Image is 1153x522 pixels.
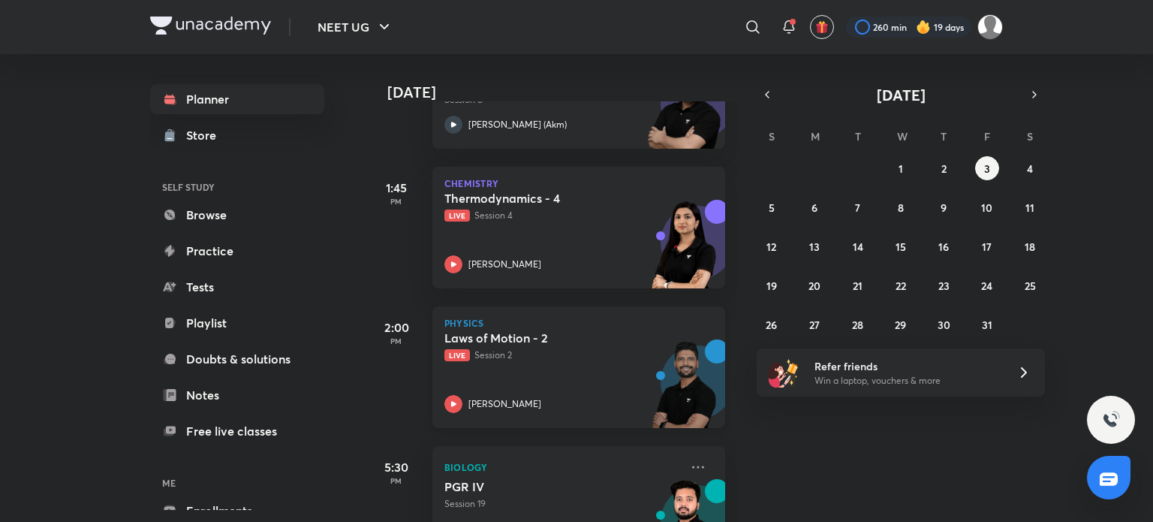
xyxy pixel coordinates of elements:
abbr: October 17, 2025 [982,240,992,254]
button: October 8, 2025 [889,195,913,219]
abbr: October 4, 2025 [1027,161,1033,176]
h5: 2:00 [366,318,426,336]
p: PM [366,197,426,206]
p: Physics [444,318,713,327]
a: Practice [150,236,324,266]
button: October 2, 2025 [932,156,956,180]
img: ttu [1102,411,1120,429]
abbr: October 15, 2025 [896,240,906,254]
img: unacademy [643,339,725,443]
abbr: October 29, 2025 [895,318,906,332]
abbr: Saturday [1027,129,1033,143]
abbr: Tuesday [855,129,861,143]
abbr: October 24, 2025 [981,279,992,293]
h4: [DATE] [387,83,740,101]
abbr: October 16, 2025 [938,240,949,254]
abbr: October 11, 2025 [1025,201,1034,215]
abbr: October 14, 2025 [853,240,863,254]
p: PM [366,336,426,345]
button: October 24, 2025 [975,273,999,297]
span: Live [444,349,470,361]
p: Win a laptop, vouchers & more [814,374,999,388]
p: [PERSON_NAME] (Akm) [468,118,567,131]
a: Browse [150,200,324,230]
button: October 25, 2025 [1018,273,1042,297]
button: October 7, 2025 [846,195,870,219]
abbr: Monday [811,129,820,143]
button: October 5, 2025 [760,195,784,219]
p: Biology [444,458,680,476]
div: Store [186,126,225,144]
abbr: October 18, 2025 [1025,240,1035,254]
abbr: October 12, 2025 [766,240,776,254]
img: unacademy [643,200,725,303]
abbr: October 25, 2025 [1025,279,1036,293]
button: October 26, 2025 [760,312,784,336]
button: October 23, 2025 [932,273,956,297]
abbr: October 22, 2025 [896,279,906,293]
button: October 27, 2025 [802,312,826,336]
a: Doubts & solutions [150,344,324,374]
abbr: October 5, 2025 [769,201,775,215]
abbr: October 28, 2025 [852,318,863,332]
abbr: October 3, 2025 [984,161,990,176]
button: October 20, 2025 [802,273,826,297]
abbr: October 10, 2025 [981,201,992,215]
abbr: October 6, 2025 [811,201,817,215]
span: [DATE] [877,85,926,105]
abbr: October 21, 2025 [853,279,862,293]
a: Free live classes [150,416,324,446]
a: Notes [150,380,324,410]
p: Session 4 [444,209,680,222]
abbr: October 27, 2025 [809,318,820,332]
button: October 19, 2025 [760,273,784,297]
h6: ME [150,470,324,496]
button: October 28, 2025 [846,312,870,336]
a: Tests [150,272,324,302]
h6: SELF STUDY [150,174,324,200]
img: referral [769,358,799,388]
p: [PERSON_NAME] [468,397,541,411]
h6: Refer friends [814,358,999,374]
img: avatar [815,20,829,34]
p: PM [366,476,426,485]
img: streak [916,20,931,35]
button: October 4, 2025 [1018,156,1042,180]
p: [PERSON_NAME] [468,258,541,271]
a: Store [150,120,324,150]
abbr: October 20, 2025 [808,279,820,293]
abbr: October 26, 2025 [766,318,777,332]
button: October 29, 2025 [889,312,913,336]
abbr: Friday [984,129,990,143]
button: October 1, 2025 [889,156,913,180]
button: October 31, 2025 [975,312,999,336]
abbr: October 8, 2025 [898,201,904,215]
button: October 14, 2025 [846,234,870,258]
button: October 12, 2025 [760,234,784,258]
button: October 16, 2025 [932,234,956,258]
button: October 11, 2025 [1018,195,1042,219]
abbr: October 30, 2025 [938,318,950,332]
img: unacademy [643,60,725,164]
p: Session 19 [444,497,680,511]
h5: 5:30 [366,458,426,476]
button: October 13, 2025 [802,234,826,258]
abbr: Wednesday [897,129,908,143]
button: October 6, 2025 [802,195,826,219]
abbr: October 7, 2025 [855,201,860,215]
button: October 17, 2025 [975,234,999,258]
p: Chemistry [444,179,713,188]
h5: Thermodynamics - 4 [444,191,631,206]
button: [DATE] [778,84,1024,105]
h5: 1:45 [366,179,426,197]
abbr: Sunday [769,129,775,143]
button: October 3, 2025 [975,156,999,180]
button: October 9, 2025 [932,195,956,219]
span: Live [444,210,470,222]
abbr: Thursday [941,129,947,143]
h5: PGR IV [444,479,631,494]
a: Playlist [150,308,324,338]
a: Planner [150,84,324,114]
abbr: October 1, 2025 [899,161,903,176]
button: October 22, 2025 [889,273,913,297]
